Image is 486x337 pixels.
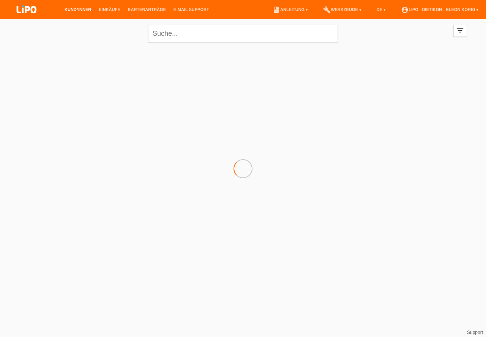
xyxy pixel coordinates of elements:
a: Kund*innen [61,7,95,12]
i: filter_list [456,26,464,35]
a: Einkäufe [95,7,124,12]
a: LIPO pay [8,16,46,21]
a: buildWerkzeuge ▾ [319,7,365,12]
i: book [273,6,280,14]
a: E-Mail Support [170,7,213,12]
a: Support [467,330,483,335]
a: Kartenanträge [124,7,170,12]
i: account_circle [401,6,409,14]
a: DE ▾ [373,7,390,12]
a: account_circleLIPO - Dietikon - Bleon Korbi ▾ [397,7,482,12]
a: bookAnleitung ▾ [269,7,312,12]
input: Suche... [148,25,338,43]
i: build [323,6,331,14]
